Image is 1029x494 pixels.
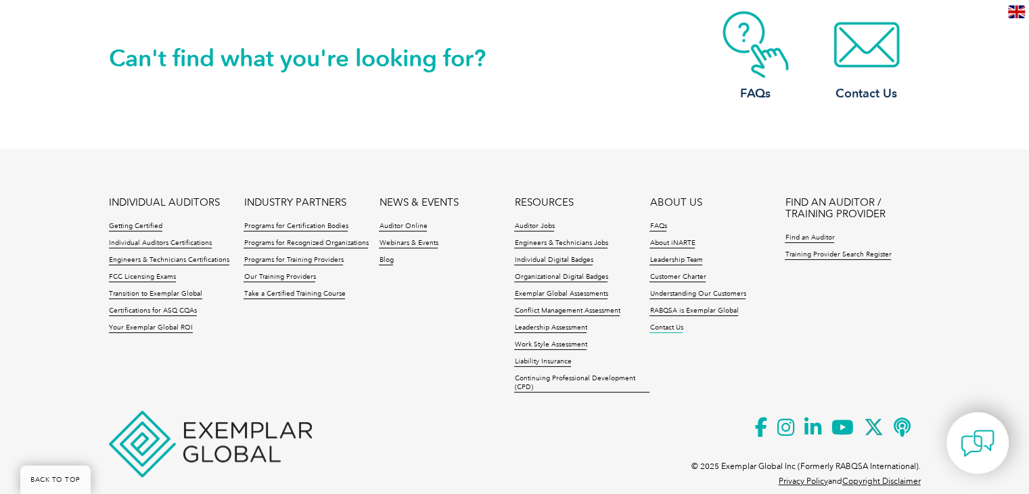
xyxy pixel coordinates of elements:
[514,290,608,299] a: Exemplar Global Assessments
[649,239,695,248] a: About iNARTE
[813,11,921,78] img: contact-email.webp
[379,256,393,265] a: Blog
[785,197,920,220] a: FIND AN AUDITOR / TRAINING PROVIDER
[813,85,921,102] h3: Contact Us
[109,47,515,69] h2: Can't find what you're looking for?
[514,256,593,265] a: Individual Digital Badges
[702,11,810,78] img: contact-faq.webp
[109,290,202,299] a: Transition to Exemplar Global
[514,239,608,248] a: Engineers & Technicians Jobs
[109,222,162,231] a: Getting Certified
[109,411,312,477] img: Exemplar Global
[649,256,702,265] a: Leadership Team
[514,273,608,282] a: Organizational Digital Badges
[109,256,229,265] a: Engineers & Technicians Certifications
[649,290,746,299] a: Understanding Our Customers
[779,476,828,486] a: Privacy Policy
[244,273,315,282] a: Our Training Providers
[244,197,346,208] a: INDUSTRY PARTNERS
[379,222,427,231] a: Auditor Online
[514,197,573,208] a: RESOURCES
[702,11,810,102] a: FAQs
[109,273,176,282] a: FCC Licensing Exams
[244,222,348,231] a: Programs for Certification Bodies
[514,374,649,392] a: Continuing Professional Development (CPD)
[649,323,683,333] a: Contact Us
[514,323,587,333] a: Leadership Assessment
[109,323,193,333] a: Your Exemplar Global ROI
[649,273,706,282] a: Customer Charter
[20,466,91,494] a: BACK TO TOP
[244,239,368,248] a: Programs for Recognized Organizations
[842,476,921,486] a: Copyright Disclaimer
[244,290,345,299] a: Take a Certified Training Course
[813,11,921,102] a: Contact Us
[1008,5,1025,18] img: en
[649,307,738,316] a: RABQSA is Exemplar Global
[379,239,438,248] a: Webinars & Events
[702,85,810,102] h3: FAQs
[649,222,666,231] a: FAQs
[109,239,212,248] a: Individual Auditors Certifications
[961,426,994,460] img: contact-chat.png
[785,233,834,243] a: Find an Auditor
[785,250,891,260] a: Training Provider Search Register
[514,357,571,367] a: Liability Insurance
[649,197,702,208] a: ABOUT US
[514,307,620,316] a: Conflict Management Assessment
[779,474,921,489] p: and
[379,197,458,208] a: NEWS & EVENTS
[244,256,343,265] a: Programs for Training Providers
[691,459,921,474] p: © 2025 Exemplar Global Inc (Formerly RABQSA International).
[514,222,554,231] a: Auditor Jobs
[514,340,587,350] a: Work Style Assessment
[109,307,197,316] a: Certifications for ASQ CQAs
[109,197,220,208] a: INDIVIDUAL AUDITORS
